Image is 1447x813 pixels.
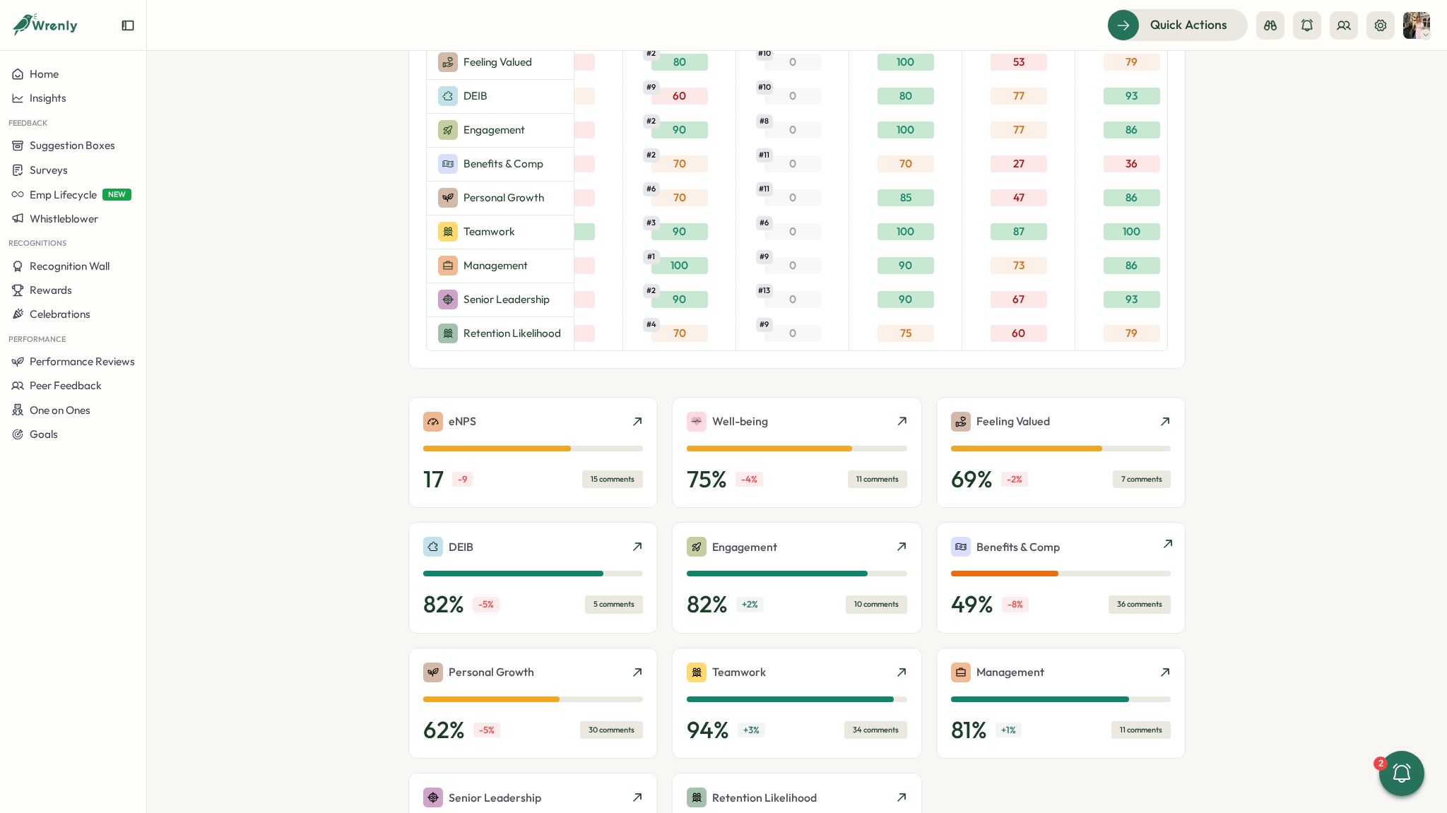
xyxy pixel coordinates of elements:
[687,716,729,744] p: 94 %
[1109,595,1171,613] div: 36 comments
[463,190,544,206] p: Personal Growth
[651,291,708,308] div: 90
[756,81,773,95] span: # 10
[756,148,773,162] span: # 11
[408,648,658,759] a: Personal Growth62%-5%30 comments
[473,723,500,738] p: -5 %
[764,155,821,172] div: 0
[449,413,476,430] p: eNPS
[30,91,66,105] span: Insights
[102,189,131,201] span: NEW
[846,595,907,613] div: 10 comments
[643,114,660,129] span: # 2
[756,182,773,196] span: # 11
[878,88,934,105] div: 80
[844,721,907,739] div: 34 comments
[651,223,708,240] div: 90
[712,538,777,556] p: Engagement
[991,291,1047,308] div: 67
[30,283,72,297] span: Rewards
[463,122,525,138] p: Engagement
[756,318,773,332] span: # 9
[463,88,488,104] p: DEIB
[452,472,473,487] p: -9
[1113,470,1171,488] div: 7 comments
[463,54,532,70] p: Feeling Valued
[951,465,993,494] p: 69 %
[878,257,934,274] div: 90
[463,156,543,172] p: Benefits & Comp
[1374,756,1388,771] div: 2
[1104,223,1160,240] div: 100
[423,591,464,619] p: 82 %
[991,121,1047,138] div: 77
[1104,257,1160,274] div: 86
[449,789,541,807] p: Senior Leadership
[1104,325,1160,342] div: 79
[585,595,643,613] div: 5 comments
[878,291,934,308] div: 90
[991,257,1047,274] div: 73
[1104,189,1160,206] div: 86
[1002,597,1029,612] p: -8 %
[878,121,934,138] div: 100
[463,224,515,239] p: Teamwork
[878,54,934,71] div: 100
[878,325,934,342] div: 75
[764,121,821,138] div: 0
[1403,12,1430,39] img: Hannah Saunders
[672,648,921,759] a: Teamwork94%+3%34 comments
[936,397,1186,509] a: Feeling Valued69%-2%7 comments
[991,88,1047,105] div: 77
[463,258,528,273] p: Management
[991,54,1047,71] div: 53
[712,789,817,807] p: Retention Likelihood
[687,591,728,619] p: 82 %
[473,597,500,612] p: -5 %
[878,189,934,206] div: 85
[1107,9,1248,40] button: Quick Actions
[449,538,473,556] p: DEIB
[408,522,658,634] a: DEIB82%-5%5 comments
[996,723,1022,738] p: + 1 %
[1111,721,1171,739] div: 11 comments
[976,663,1044,681] p: Management
[651,257,708,274] div: 100
[1379,751,1424,796] button: 2
[30,67,59,81] span: Home
[30,403,90,417] span: One on Ones
[449,663,534,681] p: Personal Growth
[1104,121,1160,138] div: 86
[756,114,773,129] span: # 8
[643,318,660,332] span: # 4
[976,413,1050,430] p: Feeling Valued
[643,284,660,298] span: # 2
[30,355,135,368] span: Performance Reviews
[30,188,97,201] span: Emp Lifecycle
[30,379,102,392] span: Peer Feedback
[1104,88,1160,105] div: 93
[423,716,465,744] p: 62 %
[651,121,708,138] div: 90
[423,465,444,494] p: 17
[672,397,921,509] a: Well-being75%-4%11 comments
[764,223,821,240] div: 0
[651,54,708,71] div: 80
[756,284,773,298] span: # 13
[1104,291,1160,308] div: 93
[756,47,773,61] span: # 10
[764,54,821,71] div: 0
[463,292,550,307] p: Senior Leadership
[580,721,643,739] div: 30 comments
[643,182,660,196] span: # 6
[30,259,110,273] span: Recognition Wall
[30,212,98,225] span: Whistleblower
[1150,16,1227,34] span: Quick Actions
[643,81,660,95] span: # 9
[408,397,658,509] a: eNPS17-915 comments
[764,257,821,274] div: 0
[643,47,660,61] span: # 2
[976,538,1060,556] p: Benefits & Comp
[878,155,934,172] div: 70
